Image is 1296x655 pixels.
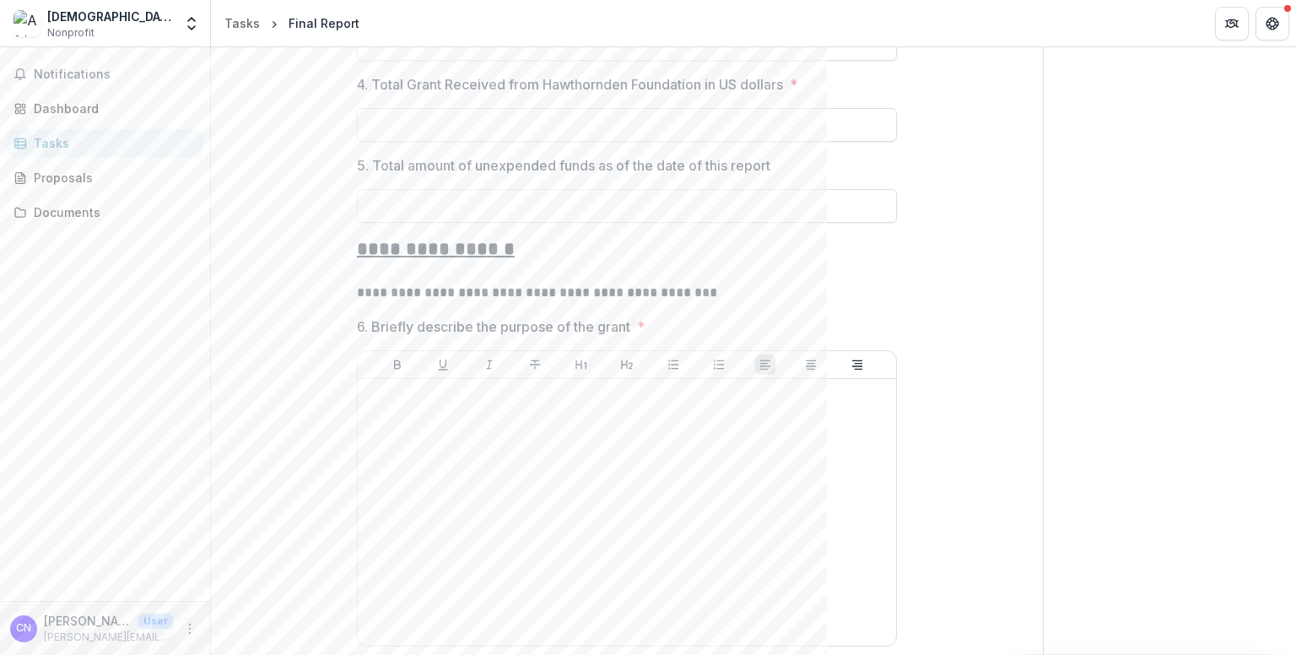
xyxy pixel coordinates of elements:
[34,169,190,187] div: Proposals
[617,355,637,375] button: Heading 2
[34,134,190,152] div: Tasks
[433,355,453,375] button: Underline
[479,355,499,375] button: Italicize
[663,355,683,375] button: Bullet List
[16,623,31,634] div: Christine Nakagga
[180,7,203,41] button: Open entity switcher
[357,317,630,337] p: 6. Briefly describe the purpose of the grant
[357,155,770,176] p: 5. Total amount of unexpended funds as of the date of this report
[7,95,203,122] a: Dashboard
[755,355,775,375] button: Align Left
[847,355,867,375] button: Align Right
[571,355,591,375] button: Heading 1
[47,8,173,25] div: [DEMOGRAPHIC_DATA] Writers Trust
[525,355,545,375] button: Strike
[138,614,173,629] p: User
[357,74,783,95] p: 4. Total Grant Received from Hawthornden Foundation in US dollars
[801,355,821,375] button: Align Center
[218,11,366,35] nav: breadcrumb
[1215,7,1249,41] button: Partners
[7,164,203,192] a: Proposals
[289,14,359,32] div: Final Report
[34,100,190,117] div: Dashboard
[709,355,729,375] button: Ordered List
[7,61,203,88] button: Notifications
[44,612,132,630] p: [PERSON_NAME]
[7,198,203,226] a: Documents
[180,619,200,639] button: More
[387,355,408,375] button: Bold
[47,25,94,41] span: Nonprofit
[224,14,260,32] div: Tasks
[34,68,197,82] span: Notifications
[13,10,40,37] img: African Writers Trust
[1255,7,1289,41] button: Get Help
[34,203,190,221] div: Documents
[44,630,173,645] p: [PERSON_NAME][EMAIL_ADDRESS][DOMAIN_NAME]
[7,129,203,157] a: Tasks
[218,11,267,35] a: Tasks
